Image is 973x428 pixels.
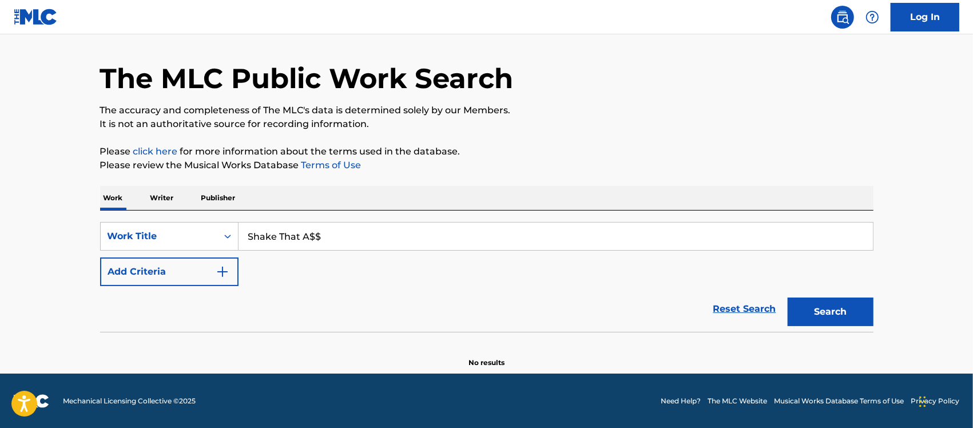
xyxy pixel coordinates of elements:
a: Log In [891,3,959,31]
iframe: Chat Widget [916,373,973,428]
a: click here [133,146,178,157]
span: Mechanical Licensing Collective © 2025 [63,396,196,406]
p: The accuracy and completeness of The MLC's data is determined solely by our Members. [100,104,873,117]
p: Publisher [198,186,239,210]
a: The MLC Website [708,396,767,406]
h1: The MLC Public Work Search [100,61,514,96]
button: Add Criteria [100,257,239,286]
p: Writer [147,186,177,210]
img: search [836,10,849,24]
img: logo [14,394,49,408]
form: Search Form [100,222,873,332]
a: Musical Works Database Terms of Use [774,396,904,406]
div: Drag [919,385,926,419]
p: It is not an authoritative source for recording information. [100,117,873,131]
a: Reset Search [708,296,782,322]
img: 9d2ae6d4665cec9f34b9.svg [216,265,229,279]
p: No results [468,344,505,368]
a: Privacy Policy [911,396,959,406]
p: Please review the Musical Works Database [100,158,873,172]
a: Public Search [831,6,854,29]
div: Work Title [108,229,211,243]
div: Help [861,6,884,29]
p: Work [100,186,126,210]
p: Please for more information about the terms used in the database. [100,145,873,158]
a: Need Help? [661,396,701,406]
button: Search [788,298,873,326]
a: Terms of Use [299,160,362,171]
img: MLC Logo [14,9,58,25]
img: help [865,10,879,24]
